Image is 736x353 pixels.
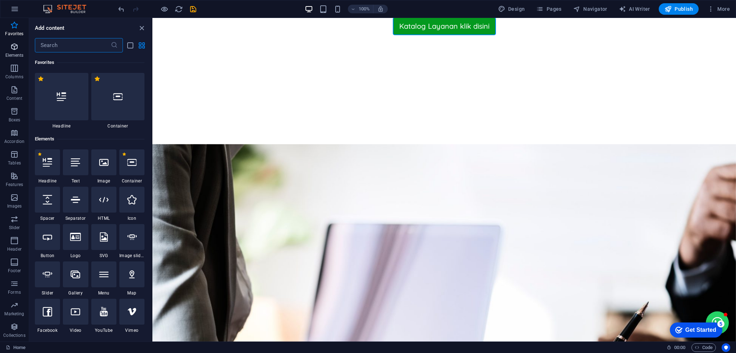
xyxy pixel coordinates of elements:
p: Collections [3,333,25,338]
span: Text [63,178,88,184]
span: 00 00 [674,343,685,352]
p: Boxes [9,117,20,123]
div: Container [91,73,145,129]
div: Slider [35,261,60,296]
span: Container [119,178,144,184]
span: Vimeo [119,328,144,333]
p: Footer [8,268,21,274]
span: Design [498,5,525,13]
button: Click here to leave preview mode and continue editing [160,5,169,13]
div: Menu [91,261,116,296]
span: Headline [35,178,60,184]
span: More [707,5,730,13]
i: Save (Ctrl+S) [189,5,197,13]
div: 5 [53,1,60,9]
span: : [679,345,680,350]
div: Facebook [35,299,60,333]
div: Logo [63,224,88,259]
button: More [704,3,733,15]
div: Text [63,149,88,184]
p: Content [6,96,22,101]
span: Headline [35,123,88,129]
button: Usercentrics [722,343,730,352]
span: Video [63,328,88,333]
p: Header [7,246,22,252]
button: undo [117,5,125,13]
span: Code [695,343,713,352]
div: Gallery [63,261,88,296]
div: Video [63,299,88,333]
span: YouTube [91,328,116,333]
div: Design (Ctrl+Alt+Y) [495,3,528,15]
span: Image slider [119,253,144,259]
span: Gallery [63,290,88,296]
div: Get Started [21,8,52,14]
p: Favorites [5,31,23,37]
input: Search [35,38,111,52]
p: Tables [8,160,21,166]
h6: Elements [35,135,144,143]
span: AI Writer [619,5,650,13]
p: Forms [8,289,21,295]
button: grid-view [137,41,146,50]
div: Headline [35,149,60,184]
div: Map [119,261,144,296]
span: Spacer [35,215,60,221]
div: Headline [35,73,88,129]
span: Logo [63,253,88,259]
a: Click to cancel selection. Double-click to open Pages [6,343,26,352]
div: Separator [63,187,88,221]
span: Pages [536,5,561,13]
span: SVG [91,253,116,259]
span: Facebook [35,328,60,333]
div: YouTube [91,299,116,333]
p: Images [7,203,22,209]
div: Image slider [119,224,144,259]
button: AI Writer [616,3,653,15]
span: Map [119,290,144,296]
div: HTML [91,187,116,221]
h6: Add content [35,24,65,32]
button: Navigator [570,3,610,15]
h6: Session time [667,343,686,352]
span: Slider [35,290,60,296]
button: Pages [533,3,564,15]
p: Elements [5,52,24,58]
span: Remove from favorites [94,76,100,82]
p: Columns [5,74,23,80]
div: SVG [91,224,116,259]
span: Image [91,178,116,184]
span: Publish [664,5,693,13]
i: On resize automatically adjust zoom level to fit chosen device. [377,6,384,12]
i: Undo: Delete Elfsight widget (Ctrl+Z) [117,5,125,13]
div: Container [119,149,144,184]
button: reload [174,5,183,13]
span: Separator [63,215,88,221]
h6: Favorites [35,58,144,67]
span: Container [91,123,145,129]
button: Code [691,343,716,352]
span: Icon [119,215,144,221]
span: Remove from favorites [122,152,126,156]
div: Get Started 5 items remaining, 0% complete [6,4,58,19]
button: 100% [348,5,373,13]
button: close panel [137,24,146,32]
span: Button [35,253,60,259]
h6: 100% [359,5,370,13]
button: Design [495,3,528,15]
div: Button [35,224,60,259]
div: Vimeo [119,299,144,333]
div: Spacer [35,187,60,221]
i: Reload page [175,5,183,13]
span: Remove from favorites [38,152,42,156]
span: HTML [91,215,116,221]
p: Features [6,182,23,187]
p: Accordion [4,139,24,144]
button: list-view [126,41,134,50]
button: save [189,5,197,13]
img: Editor Logo [41,5,95,13]
p: Slider [9,225,20,231]
div: Icon [119,187,144,221]
button: Open chat window [553,293,576,316]
span: Menu [91,290,116,296]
